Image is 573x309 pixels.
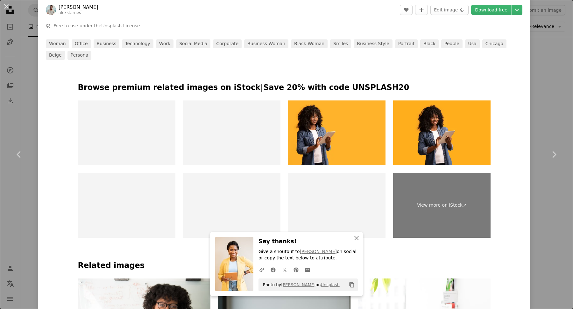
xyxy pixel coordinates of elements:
a: Share on Facebook [267,263,279,276]
a: corporate [213,39,242,48]
a: business style [354,39,392,48]
p: Browse premium related images on iStock | Save 20% with code UNSPLASH20 [78,83,491,93]
a: alexstarnes [59,10,81,15]
img: Interested african american girl using digital tablet on yellow background [78,100,175,165]
a: [PERSON_NAME] [300,249,337,254]
a: Share on Pinterest [290,263,302,276]
img: Portrait of smiling female entrepreneur holding digital tablet and standing on white background [183,173,280,238]
a: beige [46,51,65,60]
a: Unsplash License [101,23,140,28]
img: Smiling African Girl Using Digital Tablet, Standing Over Yellow Background [78,173,175,238]
a: work [156,39,173,48]
a: business [94,39,120,48]
a: [PERSON_NAME] [59,4,98,10]
button: Copy to clipboard [346,279,357,290]
button: Like [400,5,413,15]
a: View more on iStock↗ [393,173,491,238]
a: smiles [330,39,351,48]
a: Next [535,124,573,185]
a: usa [465,39,480,48]
a: portrait [395,39,418,48]
button: Add to Collection [415,5,428,15]
a: persona [67,51,92,60]
span: Photo by on [260,280,340,290]
a: office [72,39,91,48]
a: woman [46,39,69,48]
a: social media [176,39,210,48]
a: chicago [482,39,506,48]
img: Go to alex starnes's profile [46,5,56,15]
img: Cheerful beautiful black woman using digital tablet [393,100,491,165]
button: Edit image [430,5,469,15]
a: technology [122,39,153,48]
a: Share on Twitter [279,263,290,276]
img: Photo of cheerful funny lady dressed checkered shirt spectacles typing modern device isolated yel... [288,173,386,238]
a: people [441,39,463,48]
img: Young Woman Using Tablet Against Solid Yellow Background in Casual Attire [183,100,280,165]
a: [PERSON_NAME] [281,282,315,287]
a: Download free [471,5,511,15]
a: black woman [291,39,328,48]
h4: Related images [78,261,491,271]
img: Joyful african american woman with digital tablet on yellow [288,100,386,165]
a: black [420,39,439,48]
a: Unsplash [321,282,339,287]
h3: Say thanks! [258,237,358,246]
a: business woman [244,39,288,48]
span: Free to use under the [53,23,140,29]
p: Give a shoutout to on social or copy the text below to attribute. [258,249,358,261]
button: Choose download size [512,5,522,15]
a: Share over email [302,263,313,276]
